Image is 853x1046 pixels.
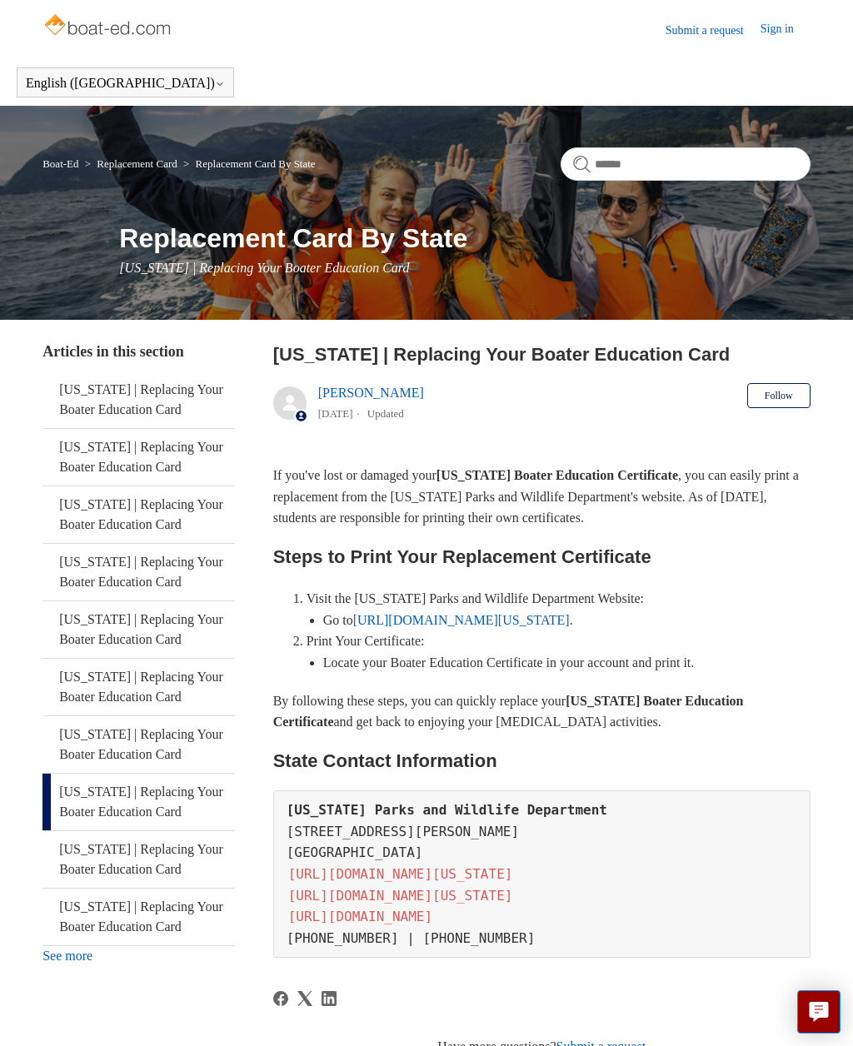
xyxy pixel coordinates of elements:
a: [US_STATE] | Replacing Your Boater Education Card [42,889,234,945]
a: Boat-Ed [42,157,78,170]
p: By following these steps, you can quickly replace your and get back to enjoying your [MEDICAL_DAT... [273,690,811,733]
a: [US_STATE] | Replacing Your Boater Education Card [42,429,234,486]
h2: Texas | Replacing Your Boater Education Card [273,341,811,368]
span: Articles in this section [42,343,183,360]
a: [US_STATE] | Replacing Your Boater Education Card [42,716,234,773]
li: Boat-Ed [42,157,82,170]
a: LinkedIn [322,991,337,1006]
a: X Corp [297,991,312,1006]
a: Sign in [761,20,811,40]
input: Search [561,147,811,181]
a: Submit a request [666,22,761,39]
img: Boat-Ed Help Center home page [42,10,175,43]
strong: [US_STATE] Parks and Wildlife Department [287,802,607,818]
strong: [US_STATE] Boater Education Certificate [273,694,744,730]
strong: [US_STATE] Boater Education Certificate [436,468,678,482]
a: Replacement Card By State [196,157,316,170]
li: Visit the [US_STATE] Parks and Wildlife Department Website: [307,588,811,630]
a: See more [42,949,92,963]
a: [US_STATE] | Replacing Your Boater Education Card [42,486,234,543]
a: [URL][DOMAIN_NAME][US_STATE] [287,886,515,905]
a: [US_STATE] | Replacing Your Boater Education Card [42,659,234,715]
span: [US_STATE] | Replacing Your Boater Education Card [119,261,409,275]
a: [PERSON_NAME] [318,386,424,400]
p: If you've lost or damaged your , you can easily print a replacement from the [US_STATE] Parks and... [273,465,811,529]
a: [US_STATE] | Replacing Your Boater Education Card [42,371,234,428]
li: Go to . [323,610,811,631]
svg: Share this page on X Corp [297,991,312,1006]
li: Replacement Card By State [180,157,316,170]
button: Live chat [797,990,841,1034]
button: Follow Article [747,383,811,408]
svg: Share this page on Facebook [273,991,288,1006]
time: 05/22/2024, 13:46 [318,407,353,420]
h1: Replacement Card By State [119,218,810,258]
a: [US_STATE] | Replacing Your Boater Education Card [42,774,234,830]
a: [US_STATE] | Replacing Your Boater Education Card [42,831,234,888]
a: [URL][DOMAIN_NAME][US_STATE] [353,613,570,627]
a: [URL][DOMAIN_NAME][US_STATE] [287,864,515,884]
a: [US_STATE] | Replacing Your Boater Education Card [42,544,234,600]
a: Replacement Card [97,157,177,170]
li: Locate your Boater Education Certificate in your account and print it. [323,652,811,674]
a: Facebook [273,991,288,1006]
svg: Share this page on LinkedIn [322,991,337,1006]
li: Print Your Certificate: [307,630,811,673]
a: [US_STATE] | Replacing Your Boater Education Card [42,601,234,658]
a: [URL][DOMAIN_NAME] [287,907,434,926]
h2: State Contact Information [273,746,811,775]
pre: [STREET_ADDRESS][PERSON_NAME] [GEOGRAPHIC_DATA] [PHONE_NUMBER] | [PHONE_NUMBER] [273,790,811,958]
li: Replacement Card [82,157,180,170]
h2: Steps to Print Your Replacement Certificate [273,542,811,571]
button: English ([GEOGRAPHIC_DATA]) [26,76,225,91]
li: Updated [367,407,404,420]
